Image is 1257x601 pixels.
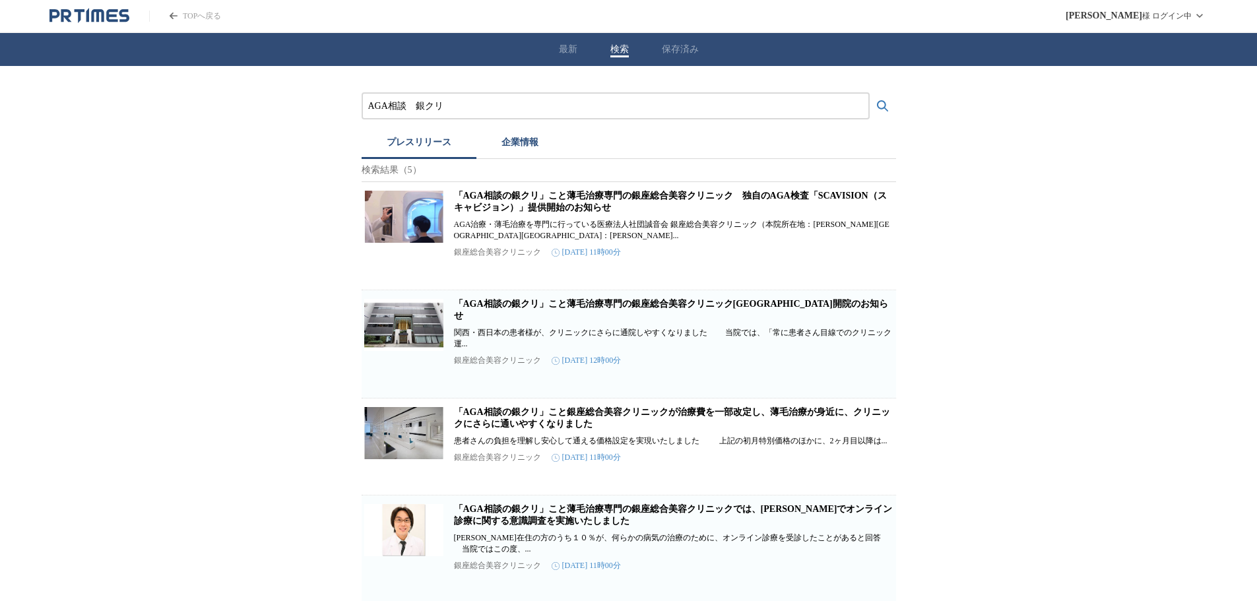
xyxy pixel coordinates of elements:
a: 「AGA相談の銀クリ」こと薄毛治療専門の銀座総合美容クリニック[GEOGRAPHIC_DATA]開院のお知らせ [454,299,888,321]
a: PR TIMESのトップページはこちら [149,11,221,22]
p: AGA治療・薄毛治療を専門に行っている医療法人社団誠音会 銀座総合美容クリニック（本院所在地：[PERSON_NAME][GEOGRAPHIC_DATA][GEOGRAPHIC_DATA]：[P... [454,219,893,241]
time: [DATE] 11時00分 [552,560,621,571]
a: PR TIMESのトップページはこちら [49,8,129,24]
p: 関西・西日本の患者様が、クリニックにさらに通院しやすくなりました 当院では、「常に患者さん目線でのクリニック運... [454,327,893,350]
a: 「AGA相談の銀クリ」こと薄毛治療専門の銀座総合美容クリニックでは、[PERSON_NAME]でオンライン診療に関する意識調査を実施いたしました [454,504,893,526]
button: 検索 [610,44,629,55]
p: 銀座総合美容クリニック [454,452,541,463]
img: 「AGA相談の銀クリ」こと薄毛治療専門の銀座総合美容クリニックでは、東京都でオンライン診療に関する意識調査を実施いたしました [364,503,443,556]
time: [DATE] 11時00分 [552,247,621,258]
button: 保存済み [662,44,699,55]
p: 検索結果（5） [362,159,896,182]
input: プレスリリースおよび企業を検索する [368,99,863,113]
p: [PERSON_NAME]在住の方のうち１０％が、何らかの病気の治療のために、オンライン診療を受診したことがあると回答 当院ではこの度、... [454,532,893,555]
a: 「AGA相談の銀クリ」こと薄毛治療専門の銀座総合美容クリニック 独自のAGA検査「SCAVISION（スキャビジョン）」提供開始のお知らせ [454,191,887,212]
p: 銀座総合美容クリニック [454,247,541,258]
img: 「AGA相談の銀クリ」こと薄毛治療専門の銀座総合美容クリニック 独自のAGA検査「SCAVISION（スキャビジョン）」提供開始のお知らせ [364,190,443,243]
img: 「AGA相談の銀クリ」こと薄毛治療専門の銀座総合美容クリニック大阪院開院のお知らせ [364,298,443,351]
img: 「AGA相談の銀クリ」こと銀座総合美容クリニックが治療費を一部改定し、薄毛治療が身近に、クリニックにさらに通いやすくなりました [364,406,443,459]
time: [DATE] 12時00分 [552,355,622,366]
p: 患者さんの負担を理解し安心して通える価格設定を実現いたしました 上記の初月特別価格のほかに、2ヶ月目以降は... [454,435,893,447]
button: 最新 [559,44,577,55]
a: 「AGA相談の銀クリ」こと銀座総合美容クリニックが治療費を一部改定し、薄毛治療が身近に、クリニックにさらに通いやすくなりました [454,407,890,429]
button: 検索する [870,93,896,119]
p: 銀座総合美容クリニック [454,355,541,366]
p: 銀座総合美容クリニック [454,560,541,571]
button: プレスリリース [362,130,476,159]
button: 企業情報 [476,130,564,159]
span: [PERSON_NAME] [1066,11,1142,21]
time: [DATE] 11時00分 [552,452,621,463]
